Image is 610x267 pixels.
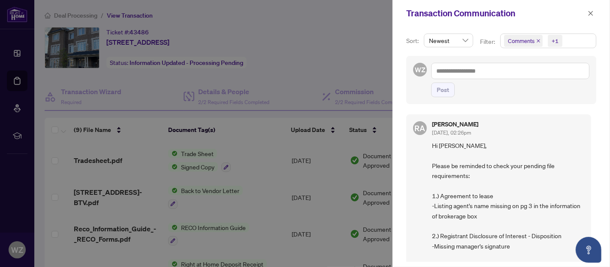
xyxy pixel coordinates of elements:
span: Newest [429,34,468,47]
button: Post [431,83,455,97]
span: Comments [504,35,543,47]
span: [DATE], 02:26pm [432,129,471,136]
span: Comments [508,37,535,45]
div: Transaction Communication [406,7,585,20]
button: Open asap [576,237,601,263]
p: Sort: [406,36,420,46]
span: close [536,39,541,43]
span: close [588,10,594,16]
span: RA [415,122,426,134]
span: WZ [415,64,425,75]
h5: [PERSON_NAME] [432,121,478,127]
p: Filter: [480,37,496,46]
div: +1 [552,37,559,45]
